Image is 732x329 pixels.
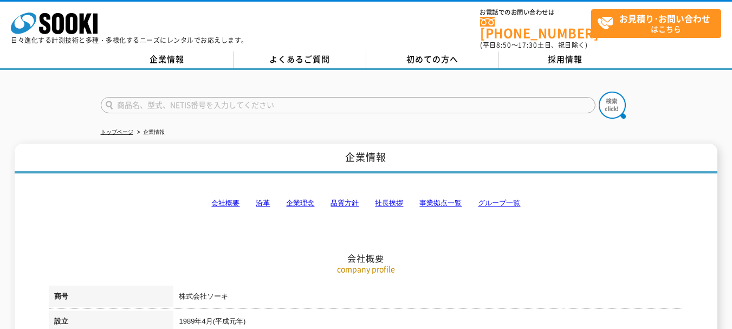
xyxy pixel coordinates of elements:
span: 初めての方へ [406,53,458,65]
a: グループ一覧 [478,199,520,207]
a: [PHONE_NUMBER] [480,17,591,39]
a: 社長挨拶 [375,199,403,207]
span: 17:30 [518,40,537,50]
a: 沿革 [256,199,270,207]
a: 企業理念 [286,199,314,207]
p: 日々進化する計測技術と多種・多様化するニーズにレンタルでお応えします。 [11,37,248,43]
input: 商品名、型式、NETIS番号を入力してください [101,97,595,113]
a: よくあるご質問 [234,51,366,68]
span: (平日 ～ 土日、祝日除く) [480,40,587,50]
span: 8:50 [496,40,511,50]
th: 商号 [49,286,173,311]
a: 採用情報 [499,51,632,68]
h2: 会社概要 [49,144,683,264]
a: お見積り･お問い合わせはこちら [591,9,721,38]
a: 初めての方へ [366,51,499,68]
h1: 企業情報 [15,144,717,173]
a: 事業拠点一覧 [419,199,462,207]
span: お電話でのお問い合わせは [480,9,591,16]
a: 会社概要 [211,199,239,207]
td: 株式会社ソーキ [173,286,683,311]
p: company profile [49,263,683,275]
a: トップページ [101,129,133,135]
img: btn_search.png [599,92,626,119]
a: 品質方針 [331,199,359,207]
a: 企業情報 [101,51,234,68]
span: はこちら [597,10,721,37]
strong: お見積り･お問い合わせ [619,12,710,25]
li: 企業情報 [135,127,165,138]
